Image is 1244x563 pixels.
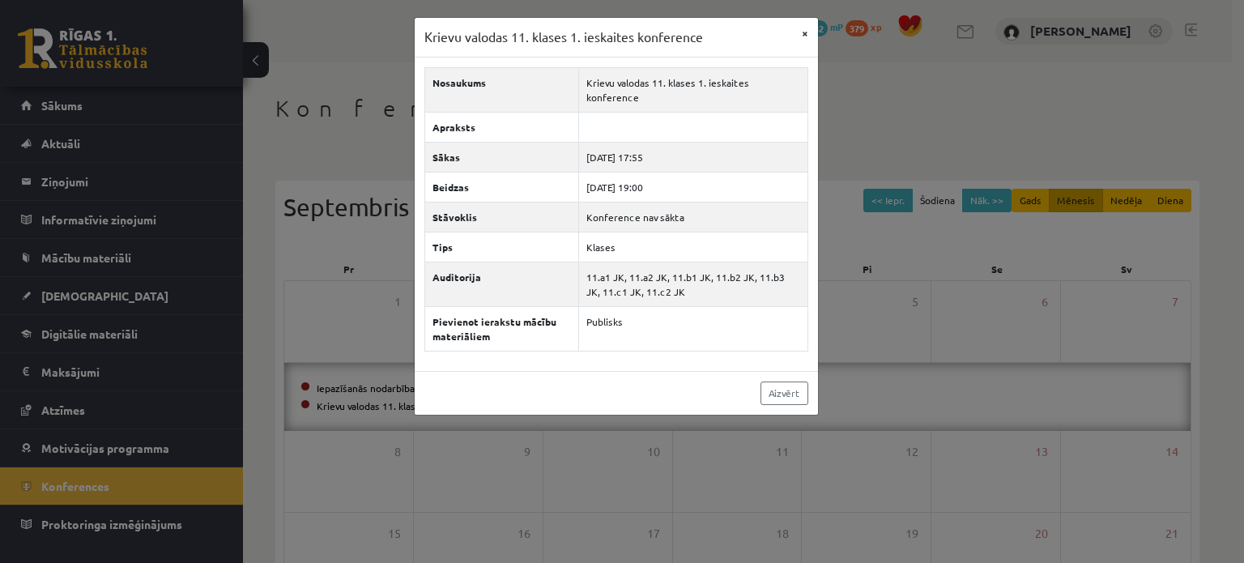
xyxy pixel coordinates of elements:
button: × [792,18,818,49]
td: Krievu valodas 11. klases 1. ieskaites konference [579,67,807,112]
td: Konference nav sākta [579,202,807,232]
th: Beidzas [424,172,579,202]
h3: Krievu valodas 11. klases 1. ieskaites konference [424,28,703,47]
th: Tips [424,232,579,262]
td: [DATE] 17:55 [579,142,807,172]
th: Pievienot ierakstu mācību materiāliem [424,306,579,351]
th: Apraksts [424,112,579,142]
th: Stāvoklis [424,202,579,232]
td: 11.a1 JK, 11.a2 JK, 11.b1 JK, 11.b2 JK, 11.b3 JK, 11.c1 JK, 11.c2 JK [579,262,807,306]
td: [DATE] 19:00 [579,172,807,202]
th: Auditorija [424,262,579,306]
td: Klases [579,232,807,262]
td: Publisks [579,306,807,351]
th: Nosaukums [424,67,579,112]
th: Sākas [424,142,579,172]
a: Aizvērt [760,382,808,405]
